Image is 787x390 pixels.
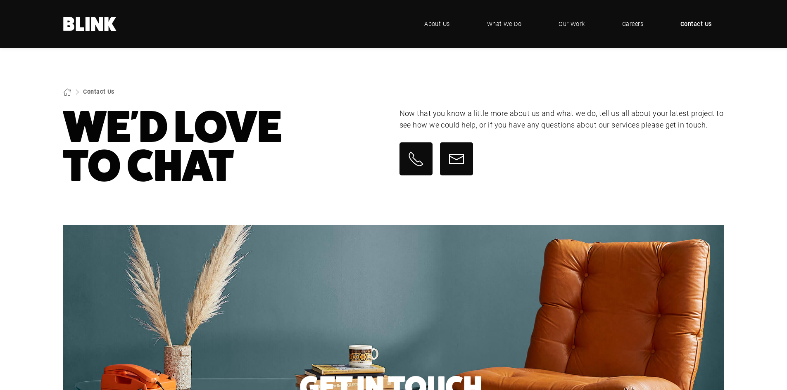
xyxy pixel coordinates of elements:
span: Careers [622,19,643,28]
span: About Us [424,19,450,28]
span: Contact Us [680,19,712,28]
a: Careers [610,12,656,36]
span: What We Do [487,19,522,28]
a: Contact Us [83,87,114,95]
h1: We'd Love To Chat [63,108,388,185]
a: What We Do [475,12,534,36]
p: Now that you know a little more about us and what we do, tell us all about your latest project to... [399,108,724,131]
a: Home [63,17,117,31]
span: Our Work [559,19,585,28]
a: Our Work [546,12,597,36]
a: Contact Us [668,12,724,36]
a: About Us [412,12,462,36]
